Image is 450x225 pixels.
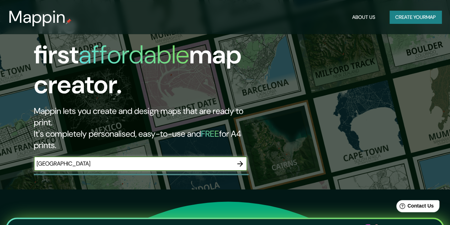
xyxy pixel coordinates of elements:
[79,38,189,71] h1: affordable
[390,11,441,24] button: Create yourmap
[9,7,66,27] h3: Mappin
[387,197,442,217] iframe: Help widget launcher
[66,19,72,24] img: mappin-pin
[349,11,378,24] button: About Us
[34,105,259,151] h2: Mappin lets you create and design maps that are ready to print. It's completely personalised, eas...
[201,128,219,139] h5: FREE
[34,10,259,105] h1: The first map creator.
[34,159,233,168] input: Choose your favourite place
